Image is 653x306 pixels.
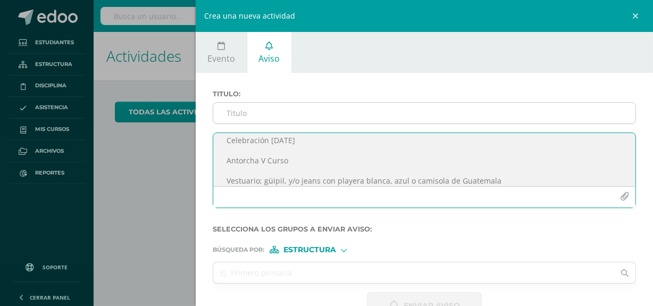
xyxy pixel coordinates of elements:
[213,90,636,98] label: Titulo :
[258,53,280,64] span: Aviso
[283,247,336,253] span: Estructura
[213,133,635,186] textarea: [DATE] 12 – Asamblea General Celebración [DATE] Antorcha V Curso Vestuario; güipil, y/o jeans con...
[213,262,614,283] input: Ej. Primero primaria
[213,103,635,123] input: Titulo
[207,53,235,64] span: Evento
[270,246,349,253] div: [object Object]
[213,247,264,253] span: Búsqueda por :
[247,32,291,73] a: Aviso
[196,32,246,73] a: Evento
[213,225,636,233] label: Selecciona los grupos a enviar aviso :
